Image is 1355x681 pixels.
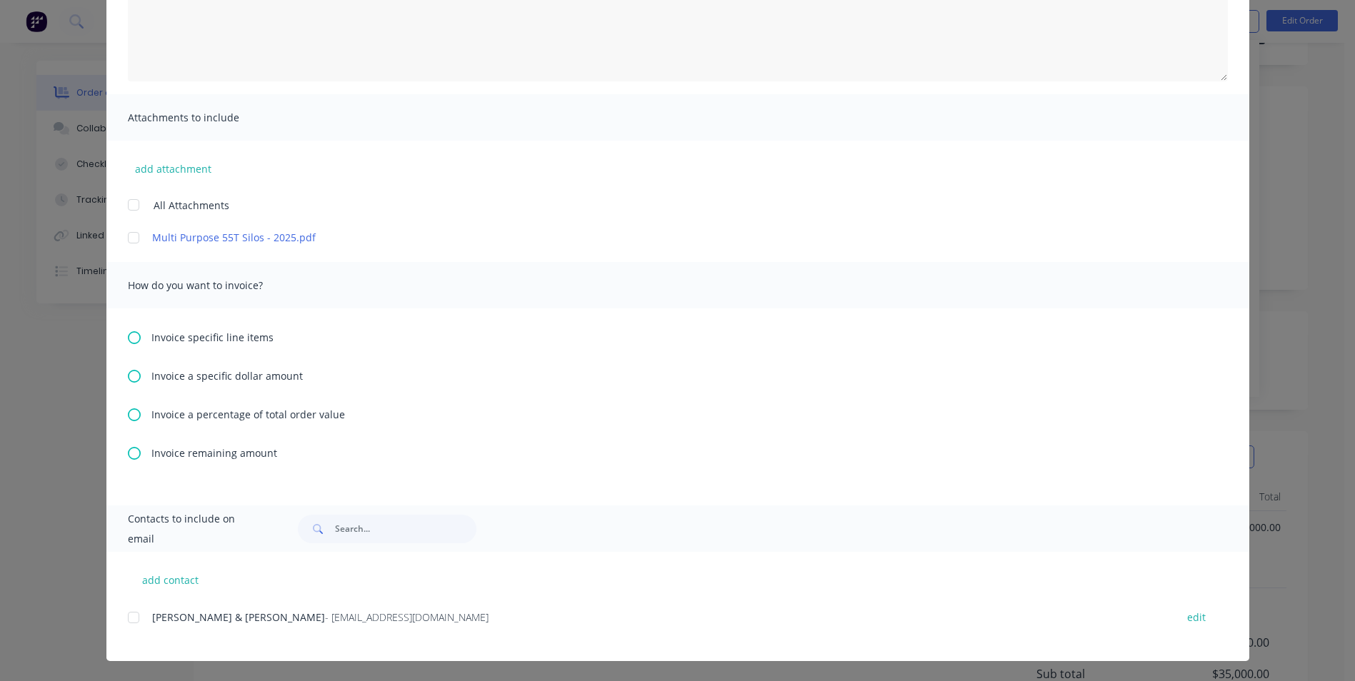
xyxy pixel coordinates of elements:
[151,445,277,460] span: Invoice remaining amount
[1179,607,1214,627] button: edit
[128,158,219,179] button: add attachment
[128,108,285,128] span: Attachments to include
[151,330,274,345] span: Invoice specific line items
[154,198,229,213] span: All Attachments
[152,610,325,624] span: [PERSON_NAME] & [PERSON_NAME]
[151,368,303,383] span: Invoice a specific dollar amount
[128,276,285,296] span: How do you want to invoice?
[335,515,476,543] input: Search...
[325,610,489,624] span: - [EMAIL_ADDRESS][DOMAIN_NAME]
[128,509,263,549] span: Contacts to include on email
[151,407,345,422] span: Invoice a percentage of total order value
[128,569,214,590] button: add contact
[152,230,1161,245] a: Multi Purpose 55T Silos - 2025.pdf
